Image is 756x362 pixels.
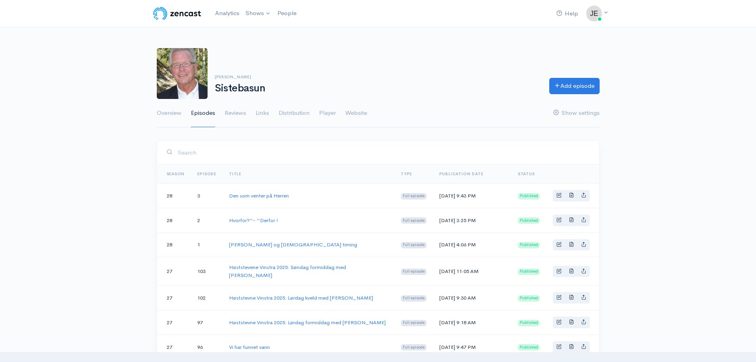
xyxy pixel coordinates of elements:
[553,292,590,304] div: Basic example
[229,294,373,301] a: Høststevne Vinstra 2025: Lørdag kveld med [PERSON_NAME]
[157,335,191,359] td: 27
[553,215,590,226] div: Basic example
[553,317,590,328] div: Basic example
[553,190,590,201] div: Basic example
[401,171,412,176] a: Type
[553,99,600,128] a: Show settings
[229,171,241,176] a: Title
[401,344,427,350] span: Full episode
[157,208,191,232] td: 28
[191,208,223,232] td: 2
[518,242,540,248] span: Published
[433,184,512,208] td: [DATE] 9:43 PM
[401,320,427,326] span: Full episode
[401,193,427,199] span: Full episode
[401,269,427,275] span: Full episode
[167,171,185,176] a: Season
[279,99,310,128] a: Distribution
[345,99,367,128] a: Website
[274,5,300,22] a: People
[191,335,223,359] td: 96
[518,193,540,199] span: Published
[177,144,590,161] input: Search
[433,208,512,232] td: [DATE] 3:25 PM
[242,5,274,22] a: Shows
[191,257,223,286] td: 103
[229,192,289,199] a: Den som venter på Herren
[157,232,191,257] td: 28
[157,184,191,208] td: 28
[157,310,191,335] td: 27
[518,269,540,275] span: Published
[229,264,346,279] a: Høststevene Vinstra 2025: Søndag formiddag med [PERSON_NAME]
[191,99,215,128] a: Episodes
[518,217,540,224] span: Published
[197,171,216,176] a: Episode
[191,286,223,310] td: 102
[191,232,223,257] td: 1
[553,239,590,251] div: Basic example
[433,286,512,310] td: [DATE] 9:30 AM
[439,171,483,176] a: Publication date
[191,310,223,335] td: 97
[157,99,181,128] a: Overview
[729,335,748,354] iframe: gist-messenger-bubble-iframe
[401,242,427,248] span: Full episode
[229,344,270,350] a: Vi har funnet vann
[553,341,590,353] div: Basic example
[518,171,535,176] span: Status
[549,78,600,94] a: Add episode
[212,5,242,22] a: Analytics
[191,184,223,208] td: 3
[152,6,202,21] img: ZenCast Logo
[433,232,512,257] td: [DATE] 4:06 PM
[401,295,427,302] span: Full episode
[553,266,590,277] div: Basic example
[157,286,191,310] td: 27
[229,319,386,326] a: Høststevne Vinstra 2025: Lørdag formiddag med [PERSON_NAME]
[401,217,427,224] span: Full episode
[586,6,602,21] img: ...
[215,75,540,79] h6: [PERSON_NAME]
[229,217,278,224] a: Hvorfor?’’- ‘’Derfor !
[433,257,512,286] td: [DATE] 11:05 AM
[433,335,512,359] td: [DATE] 9:47 PM
[518,320,540,326] span: Published
[518,295,540,302] span: Published
[157,257,191,286] td: 27
[553,5,581,22] a: Help
[229,241,357,248] a: [PERSON_NAME] og [DEMOGRAPHIC_DATA] timing
[319,99,336,128] a: Player
[215,83,540,94] h1: Sistebasun
[256,99,269,128] a: Links
[433,310,512,335] td: [DATE] 9:18 AM
[518,344,540,350] span: Published
[225,99,246,128] a: Reviews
